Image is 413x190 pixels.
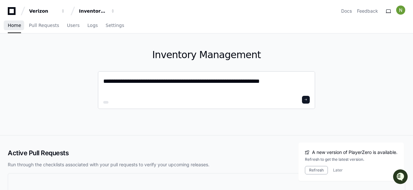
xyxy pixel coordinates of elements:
span: Users [67,23,80,27]
button: Inventory Management [76,5,118,17]
p: Run through the checklists associated with your pull requests to verify your upcoming releases. [8,161,405,168]
a: Powered byPylon [46,68,78,73]
button: Verizon [27,5,68,17]
a: Home [8,18,21,33]
a: Settings [106,18,124,33]
a: Logs [87,18,98,33]
div: Refresh to get the latest version. [305,157,397,162]
img: 1756235613930-3d25f9e4-fa56-45dd-b3ad-e072dfbd1548 [6,48,18,60]
img: ACg8ocIiWXJC7lEGJNqNt4FHmPVymFM05ITMeS-frqobA_m8IZ6TxA=s96-c [396,6,405,15]
span: Logs [87,23,98,27]
div: We're offline, but we'll be back soon! [22,55,94,60]
img: PlayerZero [6,6,19,19]
div: Welcome [6,26,118,36]
button: Feedback [357,8,378,14]
a: Docs [341,8,352,14]
a: Users [67,18,80,33]
h1: Inventory Management [98,49,315,61]
a: Pull Requests [29,18,59,33]
div: Verizon [29,8,57,14]
button: Start new chat [110,50,118,58]
h2: Active Pull Requests [8,148,405,158]
span: Home [8,23,21,27]
button: Refresh [305,166,328,174]
span: Settings [106,23,124,27]
span: Pylon [64,68,78,73]
span: A new version of PlayerZero is available. [312,149,397,156]
div: Start new chat [22,48,106,55]
span: Pull Requests [29,23,59,27]
button: Later [333,168,343,173]
div: Inventory Management [79,8,107,14]
iframe: Open customer support [392,169,410,186]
